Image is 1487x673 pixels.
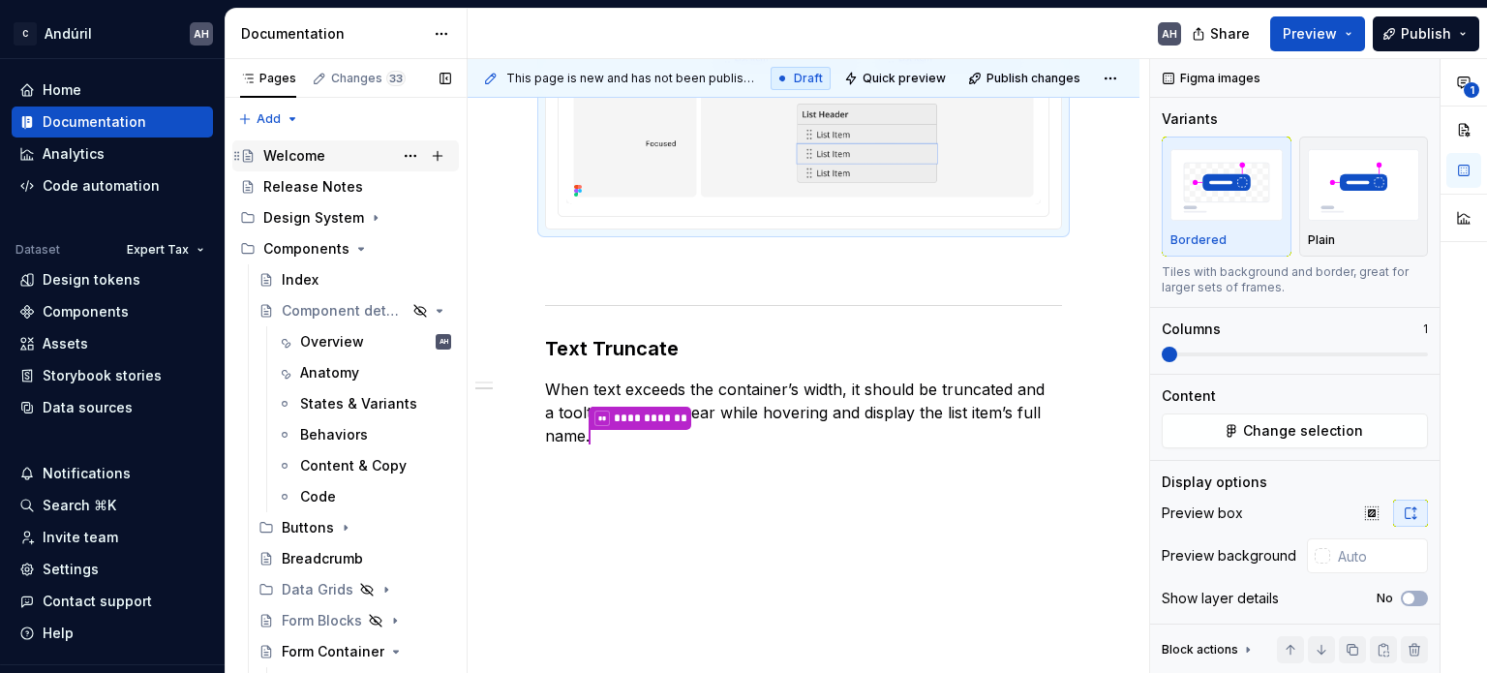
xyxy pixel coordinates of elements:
[269,481,459,512] a: Code
[257,111,281,127] span: Add
[300,456,407,475] div: Content & Copy
[1464,82,1479,98] span: 1
[251,636,459,667] a: Form Container
[43,528,118,547] div: Invite team
[12,360,213,391] a: Storybook stories
[15,242,60,258] div: Dataset
[1162,137,1291,257] button: placeholderBordered
[1162,589,1279,608] div: Show layer details
[794,71,823,86] span: Draft
[1162,504,1243,523] div: Preview box
[1162,473,1267,492] div: Display options
[43,176,160,196] div: Code automation
[43,624,74,643] div: Help
[43,366,162,385] div: Storybook stories
[1162,26,1177,42] div: AH
[43,464,131,483] div: Notifications
[1377,591,1393,606] label: No
[232,233,459,264] div: Components
[240,71,296,86] div: Pages
[118,236,213,263] button: Expert Tax
[1243,421,1363,441] span: Change selection
[282,549,363,568] div: Breadcrumb
[43,560,99,579] div: Settings
[1401,24,1451,44] span: Publish
[4,13,221,54] button: CAndúrilAH
[282,580,353,599] div: Data Grids
[1182,16,1262,51] button: Share
[269,357,459,388] a: Anatomy
[300,332,364,352] div: Overview
[282,642,384,661] div: Form Container
[1162,320,1221,339] div: Columns
[43,112,146,132] div: Documentation
[1162,413,1428,448] button: Change selection
[12,490,213,521] button: Search ⌘K
[12,586,213,617] button: Contact support
[269,419,459,450] a: Behaviors
[43,80,81,100] div: Home
[12,170,213,201] a: Code automation
[1162,264,1428,295] div: Tiles with background and border, great for larger sets of frames.
[269,450,459,481] a: Content & Copy
[1299,137,1429,257] button: placeholderPlain
[12,107,213,138] a: Documentation
[838,65,955,92] button: Quick preview
[282,270,319,290] div: Index
[545,378,1062,449] p: When text exceeds the container’s width, it should be truncated and a tooltip should appear while...
[1162,642,1238,658] div: Block actions
[12,296,213,327] a: Components
[863,71,946,86] span: Quick preview
[269,388,459,419] a: States & Variants
[1330,538,1428,573] input: Auto
[1283,24,1337,44] span: Preview
[1162,109,1218,129] div: Variants
[12,264,213,295] a: Design tokens
[251,543,459,574] a: Breadcrumb
[1162,546,1296,566] div: Preview background
[12,458,213,489] button: Notifications
[1308,232,1335,248] p: Plain
[12,554,213,585] a: Settings
[43,496,116,515] div: Search ⌘K
[1170,232,1227,248] p: Bordered
[43,144,105,164] div: Analytics
[43,302,129,321] div: Components
[12,618,213,649] button: Help
[263,208,364,228] div: Design System
[300,394,417,413] div: States & Variants
[282,301,407,321] div: Component detail template
[331,71,406,86] div: Changes
[1162,386,1216,406] div: Content
[386,71,406,86] span: 33
[545,335,1062,362] h3: Text Truncate
[45,24,92,44] div: Andúril
[127,242,189,258] span: Expert Tax
[269,326,459,357] a: OverviewAH
[194,26,209,42] div: AH
[12,138,213,169] a: Analytics
[282,518,334,537] div: Buttons
[1373,16,1479,51] button: Publish
[263,239,349,259] div: Components
[300,425,368,444] div: Behaviors
[506,71,755,86] span: This page is new and has not been published yet.
[1170,149,1283,220] img: placeholder
[12,328,213,359] a: Assets
[251,264,459,295] a: Index
[43,592,152,611] div: Contact support
[263,146,325,166] div: Welcome
[43,334,88,353] div: Assets
[251,574,459,605] div: Data Grids
[1423,321,1428,337] p: 1
[232,202,459,233] div: Design System
[1308,149,1420,220] img: placeholder
[12,522,213,553] a: Invite team
[440,332,448,352] div: AH
[300,487,336,506] div: Code
[43,398,133,417] div: Data sources
[1210,24,1250,44] span: Share
[263,177,363,197] div: Release Notes
[43,270,140,290] div: Design tokens
[282,611,362,630] div: Form Blocks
